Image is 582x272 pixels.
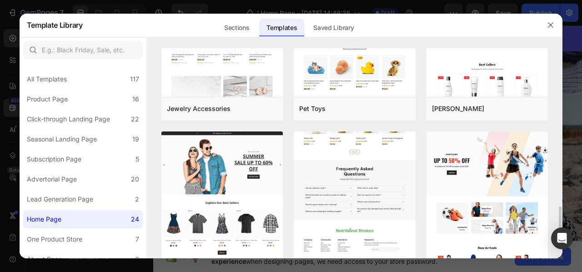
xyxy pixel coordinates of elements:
[135,254,139,265] div: 3
[27,13,83,37] h2: Template Library
[27,154,81,165] div: Subscription Page
[167,103,231,114] div: Jewelry Accessories
[299,103,326,114] div: Pet Toys
[8,151,226,171] p: Off-Road Racer
[27,194,93,205] div: Lead Generation Page
[27,94,68,105] div: Product Page
[131,214,139,225] div: 24
[408,19,427,30] p: Hours
[27,74,67,85] div: All Templates
[306,19,361,37] div: Saved Library
[8,11,45,26] p: COMBO
[27,254,62,265] div: About Page
[111,209,212,238] span: 30% off!
[27,174,77,185] div: Advertorial Page
[135,234,139,245] div: 7
[27,234,82,245] div: One Product Store
[135,154,139,165] div: 5
[8,242,226,264] p: Don't let this incredible opportunity slip away! Own the ultimate RC off-road vehicle now!
[432,103,484,114] div: [PERSON_NAME]
[446,7,461,17] div: 41
[551,227,573,249] div: Open Intercom Messenger
[479,19,496,30] p: Secs
[217,19,256,37] div: Sections
[446,19,461,30] p: Mins
[373,7,390,17] div: 00
[7,172,227,241] h2: Enjoy an amazing
[27,114,110,125] div: Click-through Landing Page
[130,74,139,85] div: 117
[27,214,61,225] div: Home Page
[131,114,139,125] div: 22
[135,194,139,205] div: 2
[132,134,139,145] div: 19
[119,11,220,26] p: SALE UP TO 50% OFF
[479,7,496,17] div: 36
[131,174,139,185] div: 20
[366,221,414,228] div: Drop element here
[27,134,97,145] div: Seasonal Landing Page
[373,19,390,30] p: Days
[50,11,114,26] p: Back to School
[225,11,291,26] p: - Don’t miss out
[23,41,143,59] input: E.g.: Black Friday, Sale, etc.
[132,94,139,105] div: 16
[259,19,304,37] div: Templates
[408,7,427,17] div: 17
[52,138,145,146] p: Rated 4.5/5 Based on 895 Reviews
